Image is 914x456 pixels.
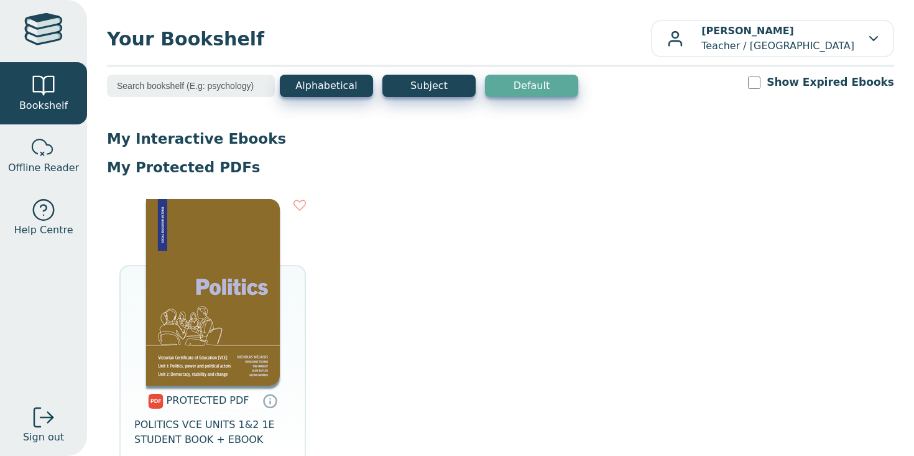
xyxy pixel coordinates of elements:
button: [PERSON_NAME]Teacher / [GEOGRAPHIC_DATA] [651,20,894,57]
b: [PERSON_NAME] [701,25,794,37]
button: Alphabetical [280,75,373,97]
button: Subject [382,75,476,97]
span: POLITICS VCE UNITS 1&2 1E STUDENT BOOK + EBOOK [134,417,291,447]
span: Help Centre [14,223,73,238]
a: Protected PDFs cannot be printed, copied or shared. They can be accessed online through Education... [262,393,277,408]
button: Default [485,75,578,97]
img: 39e0675c-cd6d-42bc-a88f-bb0b7a257601.png [146,199,280,386]
input: Search bookshelf (E.g: psychology) [107,75,275,97]
p: My Interactive Ebooks [107,129,894,148]
span: PROTECTED PDF [167,394,249,406]
span: Bookshelf [19,98,68,113]
p: My Protected PDFs [107,158,894,177]
img: pdf.svg [148,394,164,409]
span: Your Bookshelf [107,25,651,53]
span: Sign out [23,430,64,445]
span: Offline Reader [8,161,79,175]
label: Show Expired Ebooks [767,75,894,90]
p: Teacher / [GEOGRAPHIC_DATA] [701,24,854,54]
